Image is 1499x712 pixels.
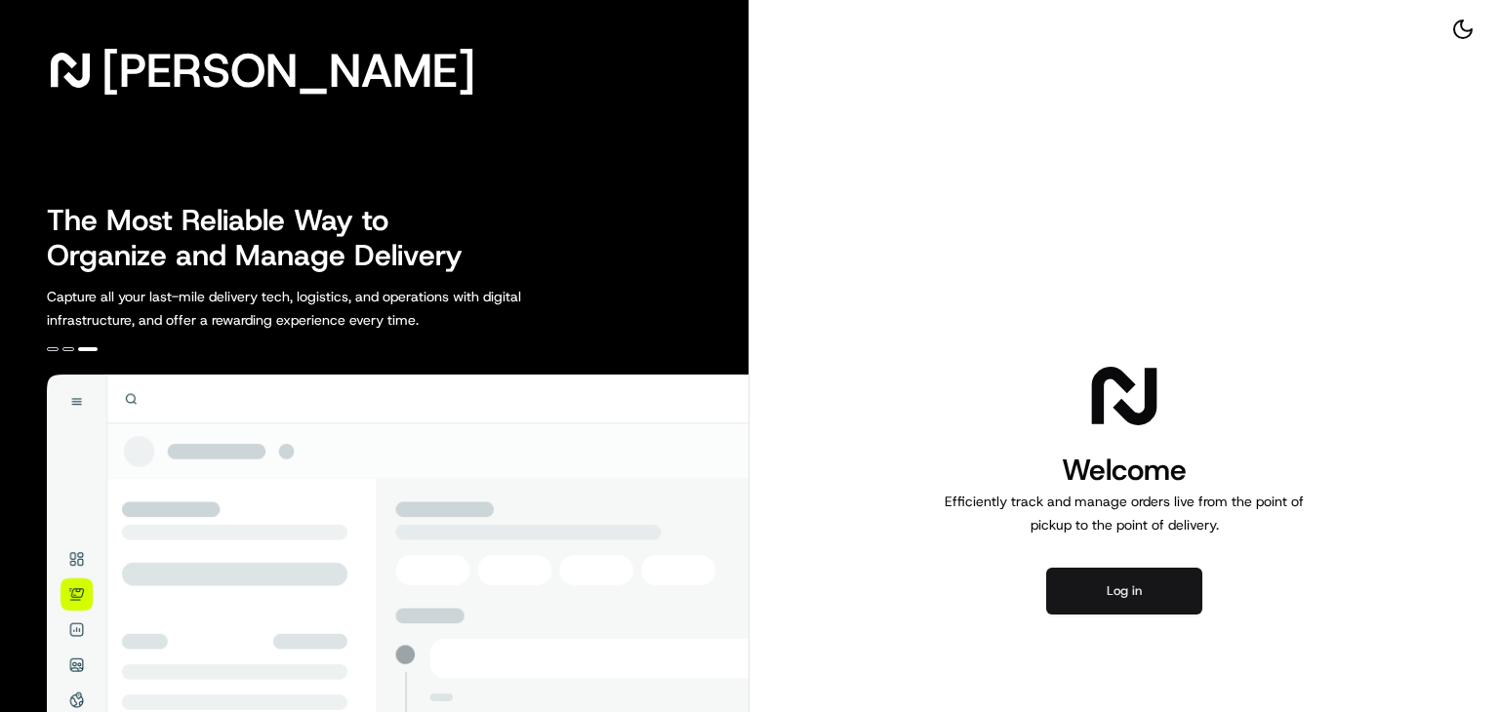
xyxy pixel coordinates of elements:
[47,285,609,332] p: Capture all your last-mile delivery tech, logistics, and operations with digital infrastructure, ...
[937,451,1312,490] h1: Welcome
[937,490,1312,536] p: Efficiently track and manage orders live from the point of pickup to the point of delivery.
[101,51,475,90] span: [PERSON_NAME]
[1046,568,1202,614] button: Log in
[47,203,484,273] h2: The Most Reliable Way to Organize and Manage Delivery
